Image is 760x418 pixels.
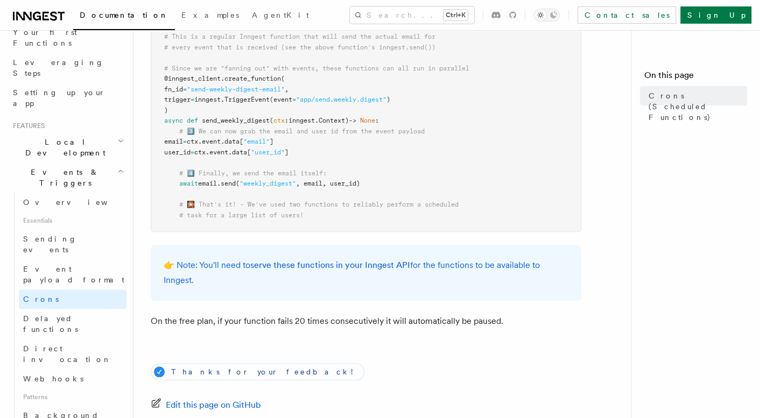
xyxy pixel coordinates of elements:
a: Direct invocation [19,339,126,369]
span: = [183,138,187,145]
span: create_function [224,75,281,82]
span: data [224,138,240,145]
span: ) [386,96,390,103]
span: Crons (Scheduled Functions) [649,90,747,123]
span: ( [236,180,240,187]
span: None [360,117,375,124]
button: Events & Triggers [9,162,126,193]
span: "app/send.weekly.digest" [296,96,386,103]
span: Setting up your app [13,88,105,108]
span: TriggerEvent [224,96,270,103]
kbd: Ctrl+K [444,10,468,20]
span: Overview [23,198,134,207]
span: Edit this page on GitHub [166,398,261,413]
span: # 4️⃣ Finally, we send the email itself: [179,169,327,177]
span: user_id [164,148,191,156]
button: Search...Ctrl+K [350,6,474,24]
span: data [232,148,247,156]
span: Essentials [19,212,126,229]
h4: On this page [644,69,747,86]
a: Delayed functions [19,309,126,339]
span: Examples [181,11,239,19]
span: ( [281,75,285,82]
a: Event payload format [19,259,126,289]
a: AgentKit [245,3,315,29]
span: Patterns [19,388,126,406]
span: ctx [194,148,206,156]
span: Crons [23,295,59,303]
span: # every event that is received (see the above function's inngest.send()) [164,44,435,51]
span: Events & Triggers [9,167,117,188]
span: # 3️⃣ We can now grab the email and user id from the event payload [179,127,425,135]
a: Setting up your app [9,83,126,113]
span: ] [270,138,273,145]
a: Webhooks [19,369,126,388]
a: Contact sales [578,6,676,24]
span: "send-weekly-digest-email" [187,86,285,93]
span: ctx [187,138,198,145]
span: email [198,180,217,187]
span: : [285,117,288,124]
span: def [187,117,198,124]
span: Direct invocation [23,344,111,364]
p: On the free plan, if your function fails 20 times consecutively it will automatically be paused. [151,314,581,329]
span: "user_id" [251,148,285,156]
a: Documentation [73,3,175,30]
span: send [221,180,236,187]
a: serve these functions in your Inngest API [250,260,410,270]
a: Sending events [19,229,126,259]
span: (event [270,96,292,103]
span: = [191,96,194,103]
span: @inngest_client [164,75,221,82]
span: . [198,138,202,145]
span: . [228,148,232,156]
span: # Since we are "fanning out" with events, these functions can all run in parallel [164,65,469,72]
span: . [221,75,224,82]
span: inngest. [194,96,224,103]
span: . [217,180,221,187]
a: Crons [19,289,126,309]
a: Crons (Scheduled Functions) [644,86,747,127]
span: event [209,148,228,156]
span: -> [349,117,356,124]
span: Sending events [23,235,77,254]
span: Webhooks [23,374,83,383]
span: ] [285,148,288,156]
span: trigger [164,96,191,103]
a: Leveraging Steps [9,53,126,83]
span: , [285,86,288,93]
span: . [315,117,319,124]
a: Examples [175,3,245,29]
span: # task for a large list of users! [179,211,304,219]
span: ) [164,107,168,114]
span: # This is a regular Inngest function that will send the actual email for [164,33,435,40]
span: : [375,117,379,124]
span: Features [9,122,45,130]
div: Thanks for your feedback! [151,363,364,380]
a: Edit this page on GitHub [151,398,261,413]
span: = [191,148,194,156]
span: Leveraging Steps [13,58,104,77]
span: send_weekly_digest [202,117,270,124]
span: Context) [319,117,349,124]
button: Local Development [9,132,126,162]
span: async [164,117,183,124]
span: fn_id [164,86,183,93]
span: , email, user_id) [296,180,360,187]
span: Delayed functions [23,314,78,334]
a: Sign Up [680,6,751,24]
span: inngest [288,117,315,124]
span: # 🎇 That's it! - We've used two functions to reliably perform a scheduled [179,201,459,208]
span: . [221,138,224,145]
span: ctx [273,117,285,124]
span: email [164,138,183,145]
span: Local Development [9,137,117,158]
a: Overview [19,193,126,212]
span: AgentKit [252,11,309,19]
p: 👉 Note: You'll need to for the functions to be available to Inngest. [164,258,568,288]
span: Documentation [80,11,168,19]
span: . [206,148,209,156]
span: await [179,180,198,187]
span: "email" [243,138,270,145]
span: ( [270,117,273,124]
